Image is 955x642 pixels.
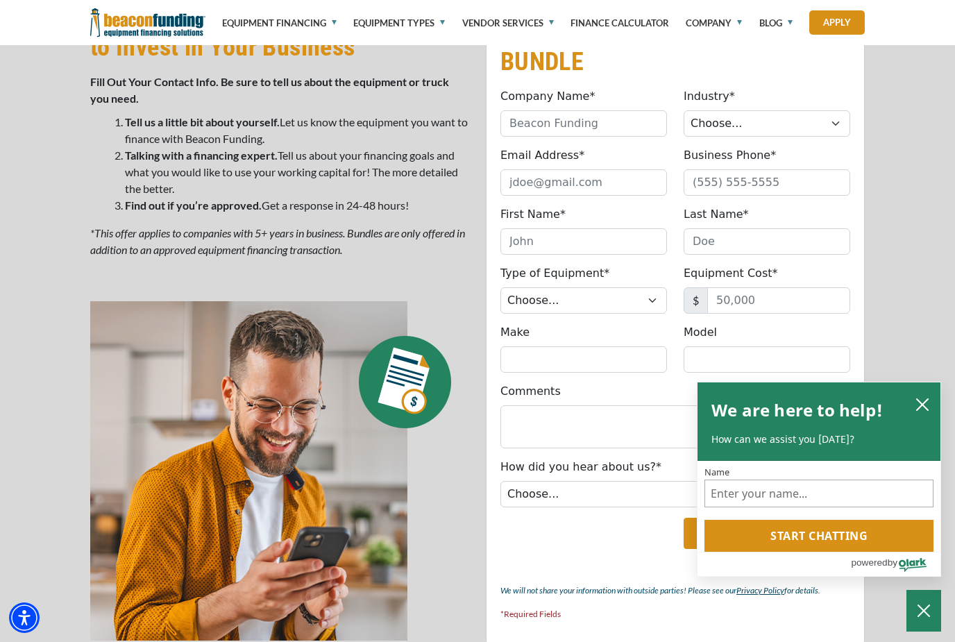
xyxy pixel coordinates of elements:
[500,324,530,341] label: Make
[500,169,667,196] input: jdoe@gmail.com
[500,265,609,282] label: Type of Equipment*
[9,602,40,633] div: Accessibility Menu
[500,383,561,400] label: Comments
[125,147,469,197] li: Tell us about your financing goals and what you would like to use your working capital for! The m...
[704,480,933,507] input: Name
[500,147,584,164] label: Email Address*
[684,265,778,282] label: Equipment Cost*
[711,396,883,424] h2: We are here to help!
[500,606,850,623] p: *Required Fields
[500,582,850,599] p: We will not share your information with outside parties! Please see our for details.
[684,147,776,164] label: Business Phone*
[697,382,941,577] div: olark chatbox
[500,88,595,105] label: Company Name*
[851,554,887,571] span: powered
[684,324,717,341] label: Model
[125,198,262,212] strong: Find out if you’re approved.
[736,585,784,595] a: Privacy Policy
[851,552,940,576] a: Powered by Olark
[684,206,749,223] label: Last Name*
[888,554,897,571] span: by
[90,289,451,641] img: Man happy on phone
[500,14,850,78] h2: APPLY FOR THE FINANCING BUNDLE
[707,287,850,314] input: 50,000
[684,287,708,314] span: $
[684,228,850,255] input: Doe
[704,520,933,552] button: Start chatting
[125,197,469,214] li: Get a response in 24-48 hours!
[704,468,933,477] label: Name
[684,88,735,105] label: Industry*
[500,110,667,137] input: Beacon Funding
[809,10,865,35] a: Apply
[684,518,850,549] button: Submit
[500,459,661,475] label: How did you hear about us?*
[125,114,469,147] li: Let us know the equipment you want to finance with Beacon Funding.
[500,228,667,255] input: John
[90,75,449,105] strong: Fill Out Your Contact Info. Be sure to tell us about the equipment or truck you need.
[711,432,927,446] p: How can we assist you [DATE]?
[911,394,933,414] button: close chatbox
[500,206,566,223] label: First Name*
[90,226,465,256] em: *This offer applies to companies with 5+ years in business. Bundles are only offered in addition ...
[125,149,278,162] strong: Talking with a financing expert.
[906,590,941,632] button: Close Chatbox
[125,115,280,128] strong: Tell us a little bit about yourself.
[684,169,850,196] input: (555) 555-5555
[500,518,669,561] iframe: reCAPTCHA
